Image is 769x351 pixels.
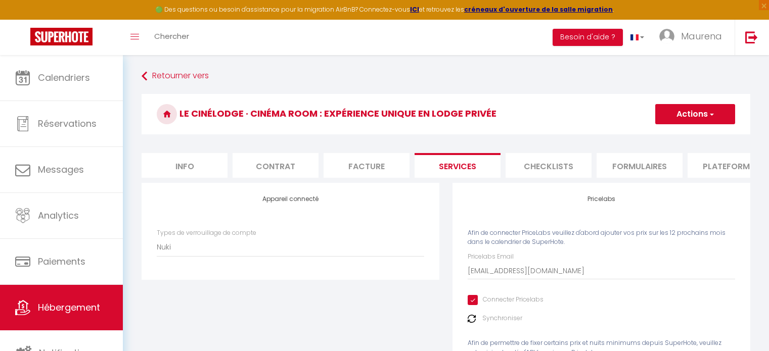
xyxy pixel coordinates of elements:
a: ... Maurena [652,20,735,55]
li: Facture [324,153,410,178]
li: Info [142,153,228,178]
button: Besoin d'aide ? [553,29,623,46]
img: ... [659,29,674,44]
span: Calendriers [38,71,90,84]
a: Retourner vers [142,67,750,85]
span: Réservations [38,117,97,130]
li: Contrat [233,153,319,178]
img: logout [745,31,758,43]
label: Synchroniser [482,314,522,323]
label: Types de verrouillage de compte [157,228,256,238]
span: Hébergement [38,301,100,314]
span: Messages [38,163,84,176]
h4: Appareil connecté [157,195,424,203]
h3: Le cinélodge · Cinéma room : expérience unique en lodge privée [142,94,750,134]
span: Analytics [38,209,79,222]
span: Chercher [154,31,189,41]
label: Pricelabs Email [468,252,514,262]
a: ICI [410,5,419,14]
li: Services [415,153,501,178]
img: NO IMAGE [468,315,476,323]
a: Chercher [147,20,197,55]
li: Formulaires [597,153,683,178]
img: Super Booking [30,28,93,45]
a: créneaux d'ouverture de la salle migration [464,5,613,14]
span: Paiements [38,255,85,268]
li: Checklists [506,153,592,178]
span: Maurena [681,30,722,42]
h4: Pricelabs [468,195,735,203]
button: Actions [655,104,735,124]
span: Afin de connecter PriceLabs veuillez d'abord ajouter vos prix sur les 12 prochains mois dans le c... [468,228,726,246]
